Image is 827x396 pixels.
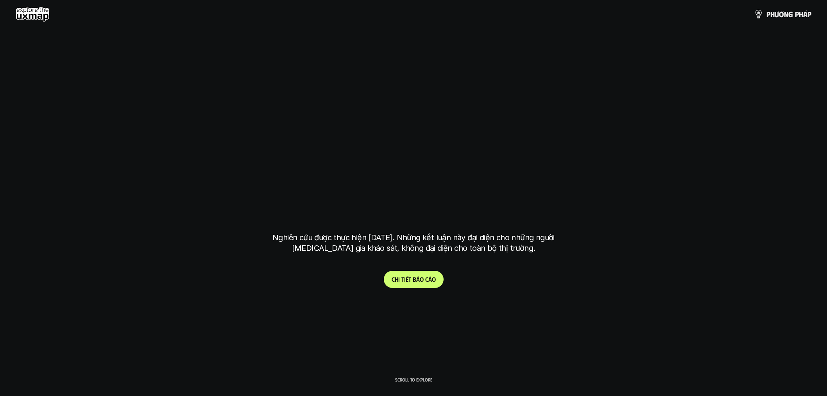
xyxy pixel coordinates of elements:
span: i [398,275,400,283]
a: phươngpháp [754,6,811,22]
span: n [784,10,788,18]
span: á [416,275,420,283]
span: á [803,10,807,18]
span: ơ [779,10,784,18]
span: p [807,10,811,18]
h6: Kết quả nghiên cứu [387,110,446,119]
span: c [425,275,428,283]
span: p [766,10,770,18]
h1: tại [GEOGRAPHIC_DATA] [274,191,553,224]
span: t [408,275,411,283]
span: h [395,275,398,283]
span: ư [775,10,779,18]
span: i [404,275,406,283]
span: b [413,275,416,283]
span: ế [406,275,408,283]
h1: phạm vi công việc của [271,130,556,162]
span: g [788,10,793,18]
span: h [799,10,803,18]
span: o [420,275,424,283]
a: Chitiếtbáocáo [384,271,444,288]
span: h [770,10,775,18]
p: Nghiên cứu được thực hiện [DATE]. Những kết luận này đại diện cho những người [MEDICAL_DATA] gia ... [267,232,560,254]
span: t [401,275,404,283]
p: Scroll to explore [395,377,432,382]
span: á [428,275,432,283]
span: C [392,275,395,283]
span: p [795,10,799,18]
span: o [432,275,436,283]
